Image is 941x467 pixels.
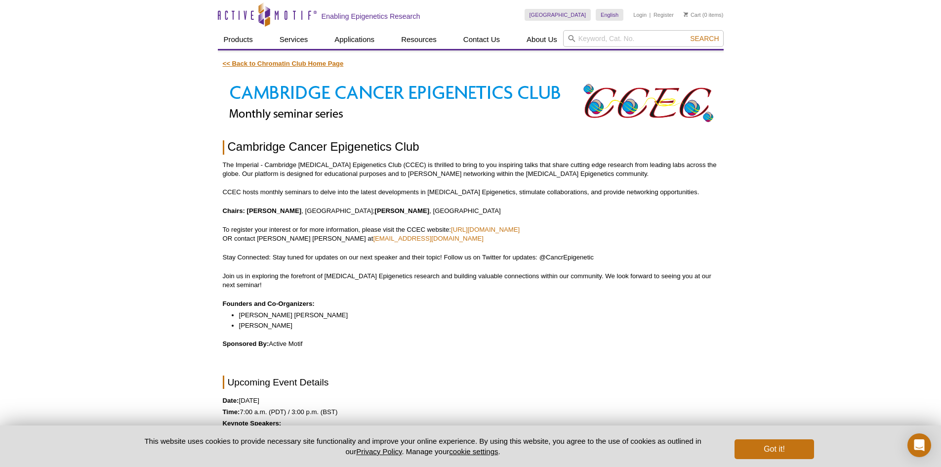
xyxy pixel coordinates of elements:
[563,30,724,47] input: Keyword, Cat. No.
[239,311,709,320] li: [PERSON_NAME] [PERSON_NAME]
[223,396,719,405] p: [DATE]
[907,433,931,457] div: Open Intercom Messenger
[239,321,709,330] li: [PERSON_NAME]
[521,30,563,49] a: About Us
[223,340,269,347] strong: Sponsored By:
[223,60,344,67] a: << Back to Chromatin Club Home Page
[373,235,484,242] a: [EMAIL_ADDRESS][DOMAIN_NAME]
[223,161,719,178] p: The Imperial - Cambridge [MEDICAL_DATA] Epigenetics Club (CCEC) is thrilled to bring to you inspi...
[735,439,814,459] button: Got it!
[223,207,719,215] p: , [GEOGRAPHIC_DATA]; , [GEOGRAPHIC_DATA]
[223,253,719,262] p: Stay Connected: Stay tuned for updates on our next speaker and their topic! Follow us on Twitter ...
[449,447,498,456] button: cookie settings
[223,140,719,155] h1: Cambridge Cancer Epigenetics Club
[223,420,282,427] strong: Keynote Speakers:
[223,188,719,197] p: CCEC hosts monthly seminars to delve into the latest developments in [MEDICAL_DATA] Epigenetics, ...
[375,207,430,214] strong: [PERSON_NAME]
[127,436,719,457] p: This website uses cookies to provide necessary site functionality and improve your online experie...
[218,30,259,49] a: Products
[322,12,420,21] h2: Enabling Epigenetics Research
[356,447,402,456] a: Privacy Policy
[223,408,240,416] strong: Time:
[690,35,719,42] span: Search
[525,9,591,21] a: [GEOGRAPHIC_DATA]
[223,225,719,243] p: To register your interest or for more information, please visit the CCEC website: OR contact [PER...
[687,34,722,43] button: Search
[457,30,506,49] a: Contact Us
[223,376,719,389] h2: Upcoming Event Details
[654,11,674,18] a: Register
[684,11,701,18] a: Cart
[451,226,520,233] a: [URL][DOMAIN_NAME]
[684,12,688,17] img: Your Cart
[596,9,623,21] a: English
[223,397,239,404] strong: Date:
[633,11,647,18] a: Login
[395,30,443,49] a: Resources
[650,9,651,21] li: |
[223,340,719,348] p: Active Motif
[223,300,315,307] strong: Founders and Co-Organizers:
[223,78,719,128] img: Cambridge Cancer Epigenetics Club Seminar Series
[684,9,724,21] li: (0 items)
[223,272,719,290] p: Join us in exploring the forefront of [MEDICAL_DATA] Epigenetics research and building valuable c...
[223,207,302,214] strong: Chairs: [PERSON_NAME]
[328,30,380,49] a: Applications
[274,30,314,49] a: Services
[223,408,719,417] p: 7:00 a.m. (PDT) / 3:00 p.m. (BST)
